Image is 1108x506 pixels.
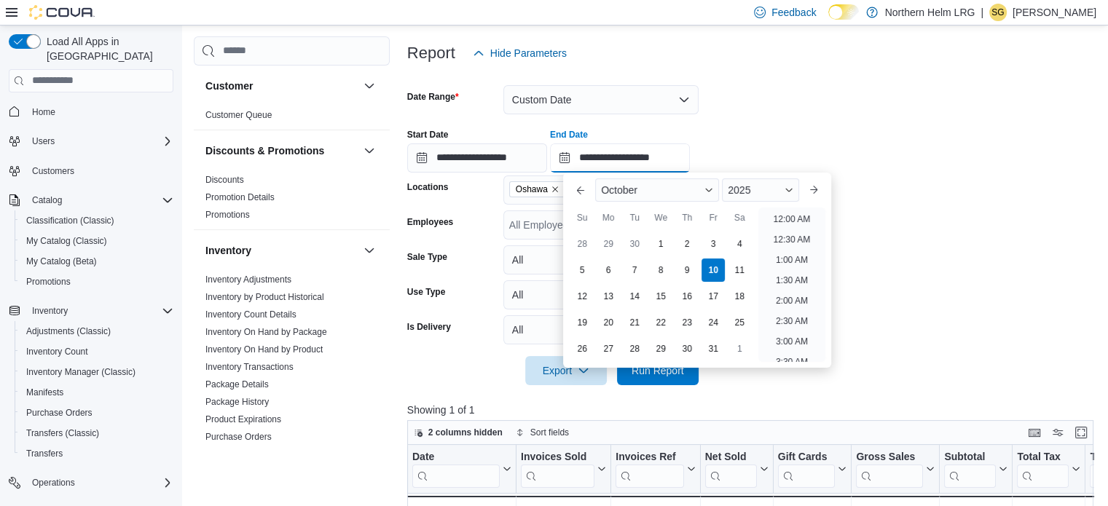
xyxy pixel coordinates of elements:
[1017,450,1069,487] div: Total Tax
[597,258,620,282] div: day-6
[194,171,390,229] div: Discounts & Promotions
[15,341,179,362] button: Inventory Count
[26,474,81,491] button: Operations
[770,312,814,330] li: 2:30 AM
[503,280,699,309] button: All
[205,79,253,93] h3: Customer
[361,242,378,259] button: Inventory
[770,353,814,371] li: 3:30 AM
[205,110,272,120] a: Customer Queue
[26,133,173,150] span: Users
[15,443,179,464] button: Transfers
[205,291,324,303] span: Inventory by Product Historical
[20,404,98,422] a: Purchase Orders
[728,206,751,229] div: Sa
[407,321,451,333] label: Is Delivery
[1017,450,1080,487] button: Total Tax
[758,207,825,362] ul: Time
[770,251,814,269] li: 1:00 AM
[32,305,68,317] span: Inventory
[828,4,859,20] input: Dark Mode
[32,165,74,177] span: Customers
[15,423,179,443] button: Transfers (Classic)
[205,143,324,158] h3: Discounts & Promotions
[569,178,592,202] button: Previous Month
[534,356,598,385] span: Export
[20,253,103,270] a: My Catalog (Beta)
[1017,450,1069,464] div: Total Tax
[26,387,63,398] span: Manifests
[623,232,646,256] div: day-30
[15,231,179,251] button: My Catalog (Classic)
[885,4,975,21] p: Northern Helm LRG
[205,432,272,442] a: Purchase Orders
[649,232,672,256] div: day-1
[623,206,646,229] div: Tu
[412,450,511,487] button: Date
[569,231,753,362] div: October, 2025
[702,311,725,334] div: day-24
[777,450,835,464] div: Gift Cards
[3,473,179,493] button: Operations
[516,182,548,197] span: Oshawa
[597,285,620,308] div: day-13
[15,272,179,292] button: Promotions
[1026,424,1043,441] button: Keyboard shortcuts
[20,253,173,270] span: My Catalog (Beta)
[675,285,699,308] div: day-16
[550,129,588,141] label: End Date
[407,251,447,263] label: Sale Type
[20,343,94,360] a: Inventory Count
[597,232,620,256] div: day-29
[32,135,55,147] span: Users
[981,4,983,21] p: |
[205,109,272,121] span: Customer Queue
[26,302,173,320] span: Inventory
[3,101,179,122] button: Home
[407,216,453,228] label: Employees
[3,131,179,151] button: Users
[503,315,699,344] button: All
[15,382,179,403] button: Manifests
[32,106,55,118] span: Home
[20,384,173,401] span: Manifests
[26,133,60,150] button: Users
[503,85,699,114] button: Custom Date
[570,285,594,308] div: day-12
[361,142,378,159] button: Discounts & Promotions
[510,424,575,441] button: Sort fields
[728,258,751,282] div: day-11
[601,184,637,196] span: October
[32,477,75,489] span: Operations
[205,191,275,203] span: Promotion Details
[205,274,291,285] span: Inventory Adjustments
[428,427,503,438] span: 2 columns hidden
[361,77,378,95] button: Customer
[623,311,646,334] div: day-21
[26,103,173,121] span: Home
[467,39,573,68] button: Hide Parameters
[15,251,179,272] button: My Catalog (Beta)
[41,34,173,63] span: Load All Apps in [GEOGRAPHIC_DATA]
[407,129,449,141] label: Start Date
[728,232,751,256] div: day-4
[26,162,173,180] span: Customers
[3,160,179,181] button: Customers
[649,337,672,360] div: day-29
[407,181,449,193] label: Locations
[205,327,327,337] a: Inventory On Hand by Package
[205,274,291,285] a: Inventory Adjustments
[205,379,269,390] span: Package Details
[205,210,250,220] a: Promotions
[26,366,135,378] span: Inventory Manager (Classic)
[412,450,500,487] div: Date
[407,286,445,298] label: Use Type
[702,337,725,360] div: day-31
[525,356,607,385] button: Export
[770,292,814,309] li: 2:00 AM
[20,424,105,442] a: Transfers (Classic)
[408,424,508,441] button: 2 columns hidden
[205,209,250,221] span: Promotions
[1013,4,1096,21] p: [PERSON_NAME]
